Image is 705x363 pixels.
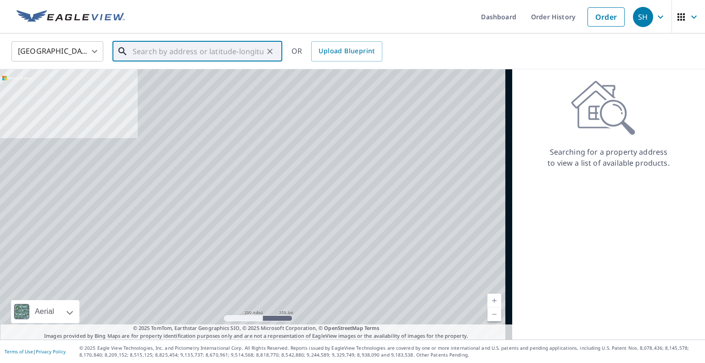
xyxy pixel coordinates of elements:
[487,307,501,321] a: Current Level 5, Zoom Out
[311,41,382,61] a: Upload Blueprint
[319,45,375,57] span: Upload Blueprint
[633,7,653,27] div: SH
[547,146,670,168] p: Searching for a property address to view a list of available products.
[5,349,66,354] p: |
[32,300,57,323] div: Aerial
[11,39,103,64] div: [GEOGRAPHIC_DATA]
[324,324,363,331] a: OpenStreetMap
[133,324,380,332] span: © 2025 TomTom, Earthstar Geographics SIO, © 2025 Microsoft Corporation, ©
[364,324,380,331] a: Terms
[587,7,625,27] a: Order
[487,294,501,307] a: Current Level 5, Zoom In
[291,41,382,61] div: OR
[133,39,263,64] input: Search by address or latitude-longitude
[5,348,33,355] a: Terms of Use
[17,10,125,24] img: EV Logo
[79,345,700,358] p: © 2025 Eagle View Technologies, Inc. and Pictometry International Corp. All Rights Reserved. Repo...
[11,300,79,323] div: Aerial
[263,45,276,58] button: Clear
[36,348,66,355] a: Privacy Policy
